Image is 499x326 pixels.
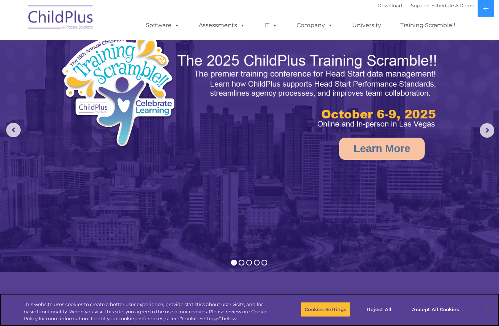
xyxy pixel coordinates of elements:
a: Download [378,3,402,8]
button: Cookies Settings [301,302,350,317]
img: ChildPlus by Procare Solutions [25,0,97,37]
a: Assessments [191,18,252,33]
button: Reject All [356,302,402,317]
button: Accept All Cookies [408,302,463,317]
a: Company [289,18,340,33]
a: IT [257,18,285,33]
a: Learn More [339,138,425,160]
font: | [378,3,474,8]
a: University [345,18,388,33]
button: Close [479,301,495,317]
a: Training Scramble!! [393,18,462,33]
a: Schedule A Demo [432,3,474,8]
div: This website uses cookies to create a better user experience, provide statistics about user visit... [24,301,275,322]
a: Support [411,3,430,8]
a: Software [139,18,187,33]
